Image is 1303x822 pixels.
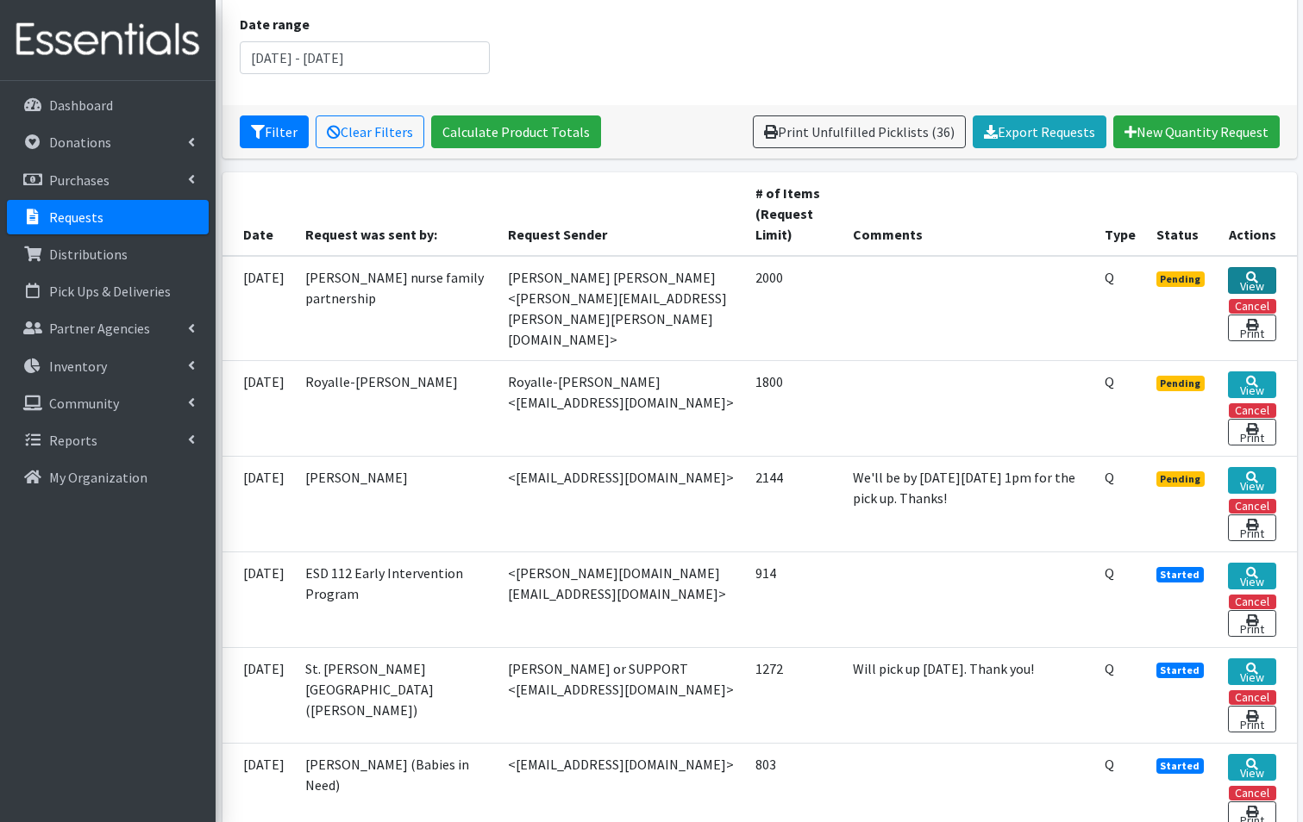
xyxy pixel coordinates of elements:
[1105,564,1114,582] abbr: Quantity
[1105,660,1114,677] abbr: Quantity
[1228,658,1275,685] a: View
[49,469,147,486] p: My Organization
[1156,471,1206,487] span: Pending
[745,457,843,552] td: 2144
[7,200,209,234] a: Requests
[498,361,745,457] td: Royalle-[PERSON_NAME] <[EMAIL_ADDRESS][DOMAIN_NAME]>
[7,11,209,69] img: HumanEssentials
[973,115,1106,148] a: Export Requests
[295,256,498,361] td: [PERSON_NAME] nurse family partnership
[7,311,209,346] a: Partner Agencies
[49,246,128,263] p: Distributions
[1229,299,1276,314] button: Cancel
[7,460,209,495] a: My Organization
[49,432,97,449] p: Reports
[745,172,843,256] th: # of Items (Request Limit)
[222,361,295,457] td: [DATE]
[498,172,745,256] th: Request Sender
[49,358,107,375] p: Inventory
[49,320,150,337] p: Partner Agencies
[745,256,843,361] td: 2000
[240,14,310,34] label: Date range
[1228,419,1275,445] a: Print
[1228,754,1275,781] a: View
[753,115,966,148] a: Print Unfulfilled Picklists (36)
[222,172,295,256] th: Date
[7,423,209,458] a: Reports
[843,648,1094,744] td: Will pick up [DATE]. Thank you!
[7,349,209,383] a: Inventory
[1228,610,1275,637] a: Print
[1228,563,1275,589] a: View
[222,648,295,744] td: [DATE]
[7,88,209,122] a: Dashboard
[49,97,113,114] p: Dashboard
[745,552,843,648] td: 914
[295,457,498,552] td: [PERSON_NAME]
[222,457,295,552] td: [DATE]
[49,171,110,189] p: Purchases
[7,386,209,420] a: Community
[1146,172,1218,256] th: Status
[240,41,490,74] input: January 1, 2011 - December 31, 2011
[240,115,309,148] button: Filter
[1156,663,1205,678] span: Started
[7,274,209,308] a: Pick Ups & Deliveries
[295,552,498,648] td: ESD 112 Early Intervention Program
[745,361,843,457] td: 1800
[295,361,498,457] td: Royalle-[PERSON_NAME]
[7,125,209,159] a: Donations
[1156,567,1205,582] span: Started
[1228,706,1275,732] a: Print
[1105,373,1114,390] abbr: Quantity
[1156,376,1206,391] span: Pending
[222,256,295,361] td: [DATE]
[1229,595,1276,609] button: Cancel
[49,134,111,151] p: Donations
[745,648,843,744] td: 1272
[1113,115,1280,148] a: New Quantity Request
[1094,172,1146,256] th: Type
[843,457,1094,552] td: We'll be by [DATE][DATE] 1pm for the pick up. Thanks!
[1228,514,1275,541] a: Print
[49,209,103,226] p: Requests
[843,172,1094,256] th: Comments
[1156,271,1206,287] span: Pending
[1228,467,1275,494] a: View
[1218,172,1296,256] th: Actions
[7,163,209,197] a: Purchases
[1228,314,1275,341] a: Print
[1105,269,1114,286] abbr: Quantity
[7,237,209,271] a: Distributions
[498,648,745,744] td: [PERSON_NAME] or SUPPORT <[EMAIL_ADDRESS][DOMAIN_NAME]>
[316,115,424,148] a: Clear Filters
[1105,469,1114,486] abbr: Quantity
[1228,267,1275,294] a: View
[1229,403,1276,418] button: Cancel
[1228,371,1275,398] a: View
[498,552,745,648] td: <[PERSON_NAME][DOMAIN_NAME][EMAIL_ADDRESS][DOMAIN_NAME]>
[1229,499,1276,514] button: Cancel
[49,395,119,412] p: Community
[222,552,295,648] td: [DATE]
[295,172,498,256] th: Request was sent by:
[431,115,601,148] a: Calculate Product Totals
[498,256,745,361] td: [PERSON_NAME] [PERSON_NAME] <[PERSON_NAME][EMAIL_ADDRESS][PERSON_NAME][PERSON_NAME][DOMAIN_NAME]>
[49,283,171,300] p: Pick Ups & Deliveries
[1105,756,1114,773] abbr: Quantity
[1229,786,1276,800] button: Cancel
[498,457,745,552] td: <[EMAIL_ADDRESS][DOMAIN_NAME]>
[295,648,498,744] td: St. [PERSON_NAME][GEOGRAPHIC_DATA] ([PERSON_NAME])
[1229,690,1276,705] button: Cancel
[1156,758,1205,774] span: Started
